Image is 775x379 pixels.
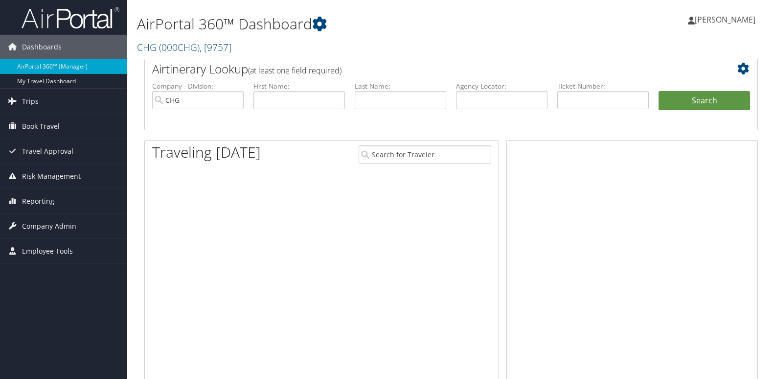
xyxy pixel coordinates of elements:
img: airportal-logo.png [22,6,119,29]
span: (at least one field required) [248,65,342,76]
span: Book Travel [22,114,60,139]
span: ( 000CHG ) [159,41,200,54]
span: Trips [22,89,39,114]
span: Company Admin [22,214,76,238]
a: CHG [137,41,231,54]
label: Agency Locator: [456,81,547,91]
label: Company - Division: [152,81,244,91]
h1: Traveling [DATE] [152,142,261,163]
span: Risk Management [22,164,81,189]
label: First Name: [253,81,345,91]
input: Search for Traveler [359,145,491,164]
a: [PERSON_NAME] [688,5,765,34]
span: Dashboards [22,35,62,59]
button: Search [659,91,750,111]
label: Ticket Number: [557,81,649,91]
h1: AirPortal 360™ Dashboard [137,14,556,34]
h2: Airtinerary Lookup [152,61,699,77]
label: Last Name: [355,81,446,91]
span: Travel Approval [22,139,73,164]
span: Employee Tools [22,239,73,263]
span: , [ 9757 ] [200,41,231,54]
span: Reporting [22,189,54,213]
span: [PERSON_NAME] [695,14,755,25]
